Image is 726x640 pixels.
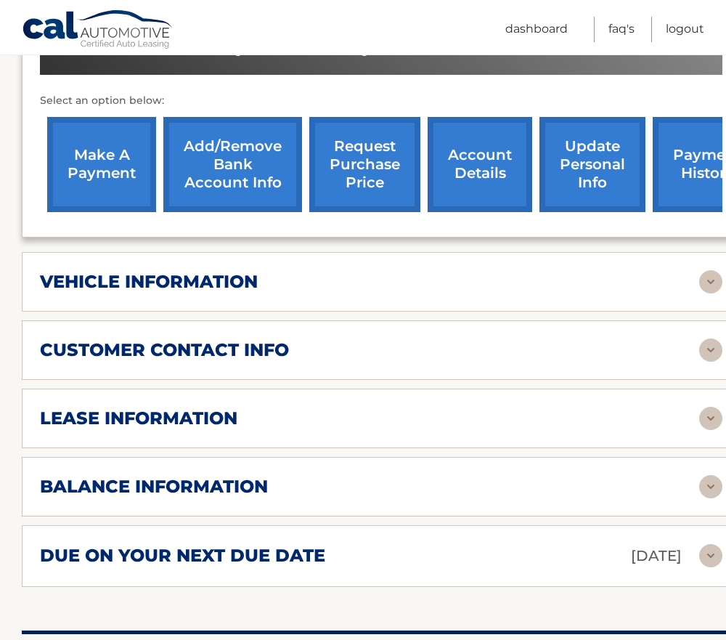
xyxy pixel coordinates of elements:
a: update personal info [539,117,645,212]
a: Cal Automotive [22,9,174,52]
a: request purchase price [309,117,420,212]
p: Select an option below: [40,92,722,110]
a: Add/Remove bank account info [163,117,302,212]
h2: balance information [40,476,268,498]
img: accordion-rest.svg [699,270,722,293]
img: accordion-rest.svg [699,407,722,430]
h2: due on your next due date [40,545,325,567]
a: account details [428,117,532,212]
img: accordion-rest.svg [699,475,722,498]
a: Logout [666,17,704,42]
h2: lease information [40,408,237,429]
h2: vehicle information [40,271,258,293]
h2: customer contact info [40,339,289,361]
a: Dashboard [505,17,568,42]
img: accordion-rest.svg [699,339,722,362]
a: FAQ's [608,17,635,42]
p: [DATE] [631,543,682,569]
img: accordion-rest.svg [699,544,722,567]
a: make a payment [47,117,156,212]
